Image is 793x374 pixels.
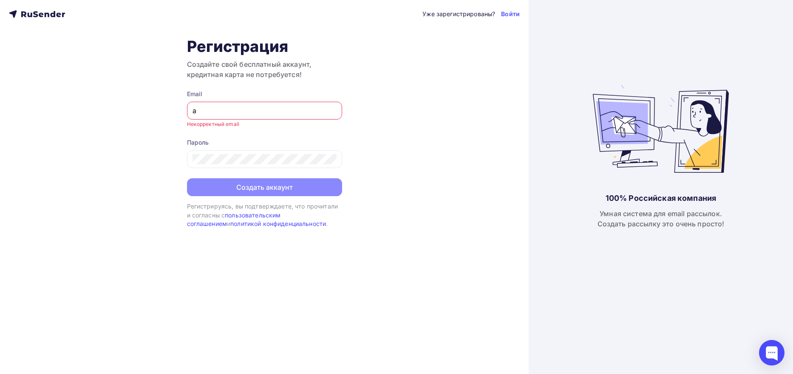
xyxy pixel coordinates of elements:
[187,121,240,127] small: Некорректный email
[187,138,342,147] div: Пароль
[187,59,342,80] h3: Создайте свой бесплатный аккаунт, кредитная карта не потребуется!
[187,202,342,228] div: Регистрируясь, вы подтверждаете, что прочитали и согласны с и .
[230,220,326,227] a: политикой конфиденциальности
[187,90,342,98] div: Email
[187,211,281,227] a: пользовательским соглашением
[187,37,342,56] h1: Регистрация
[193,106,337,116] input: Укажите свой email
[501,10,520,18] a: Войти
[422,10,495,18] div: Уже зарегистрированы?
[606,193,716,203] div: 100% Российская компания
[598,208,725,229] div: Умная система для email рассылок. Создать рассылку это очень просто!
[187,178,342,196] button: Создать аккаунт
